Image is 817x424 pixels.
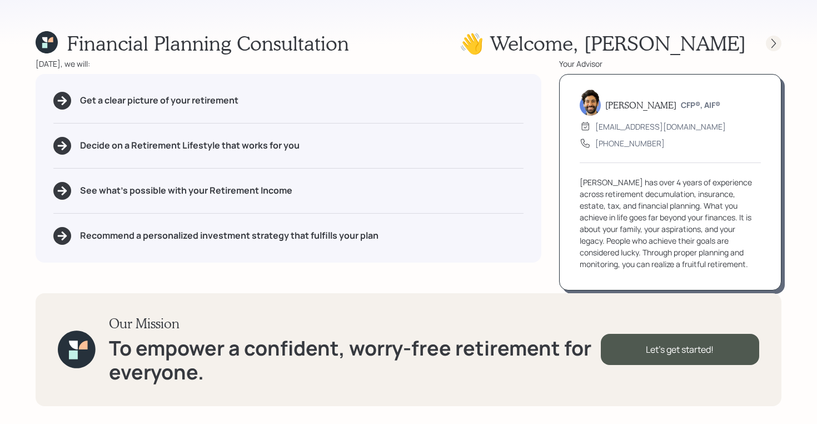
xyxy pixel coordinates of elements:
[681,101,720,110] h6: CFP®, AIF®
[67,31,349,55] h1: Financial Planning Consultation
[595,137,665,149] div: [PHONE_NUMBER]
[580,89,601,116] img: eric-schwartz-headshot.png
[580,176,761,270] div: [PERSON_NAME] has over 4 years of experience across retirement decumulation, insurance, estate, t...
[80,230,378,241] h5: Recommend a personalized investment strategy that fulfills your plan
[605,100,676,110] h5: [PERSON_NAME]
[80,95,238,106] h5: Get a clear picture of your retirement
[80,185,292,196] h5: See what's possible with your Retirement Income
[559,58,781,70] div: Your Advisor
[80,140,300,151] h5: Decide on a Retirement Lifestyle that works for you
[595,121,726,132] div: [EMAIL_ADDRESS][DOMAIN_NAME]
[36,58,541,70] div: [DATE], we will:
[109,336,601,384] h1: To empower a confident, worry-free retirement for everyone.
[459,31,746,55] h1: 👋 Welcome , [PERSON_NAME]
[109,315,601,332] h3: Our Mission
[601,334,759,365] div: Let's get started!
